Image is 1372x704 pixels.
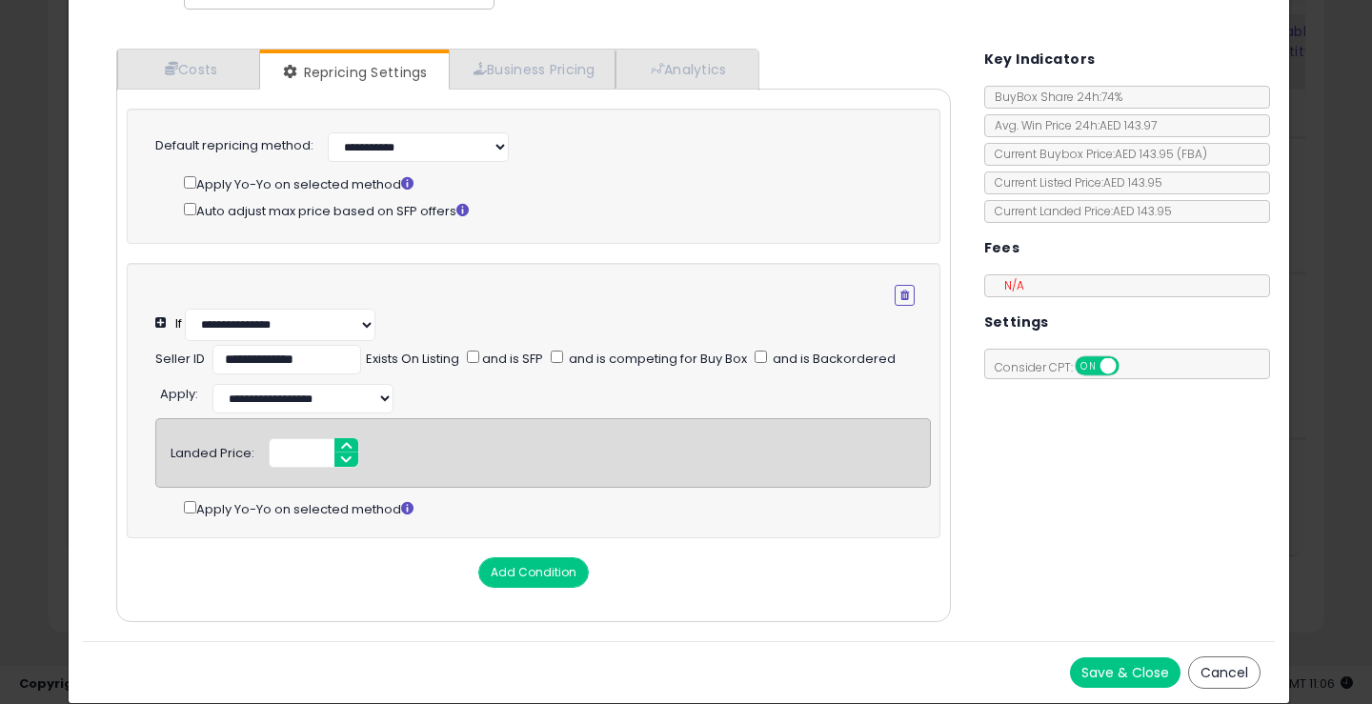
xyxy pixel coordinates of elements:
[479,350,543,368] span: and is SFP
[985,117,1157,133] span: Avg. Win Price 24h: AED 143.97
[985,174,1162,191] span: Current Listed Price: AED 143.95
[160,385,195,403] span: Apply
[985,203,1172,219] span: Current Landed Price: AED 143.95
[184,199,915,221] div: Auto adjust max price based on SFP offers
[171,438,254,463] div: Landed Price:
[155,351,205,369] div: Seller ID
[1070,657,1180,688] button: Save & Close
[184,497,930,519] div: Apply Yo-Yo on selected method
[184,172,915,194] div: Apply Yo-Yo on selected method
[1116,358,1146,374] span: OFF
[478,557,589,588] button: Add Condition
[366,351,459,369] div: Exists On Listing
[1077,358,1100,374] span: ON
[1115,146,1207,162] span: AED 143.95
[900,290,909,301] i: Remove Condition
[985,89,1122,105] span: BuyBox Share 24h: 74%
[260,53,447,91] a: Repricing Settings
[985,146,1207,162] span: Current Buybox Price:
[770,350,896,368] span: and is Backordered
[985,359,1144,375] span: Consider CPT:
[449,50,615,89] a: Business Pricing
[984,48,1096,71] h5: Key Indicators
[155,137,313,155] label: Default repricing method:
[117,50,260,89] a: Costs
[160,379,198,404] div: :
[615,50,757,89] a: Analytics
[984,236,1020,260] h5: Fees
[995,277,1024,293] span: N/A
[1188,656,1261,689] button: Cancel
[984,311,1049,334] h5: Settings
[566,350,747,368] span: and is competing for Buy Box
[1177,146,1207,162] span: ( FBA )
